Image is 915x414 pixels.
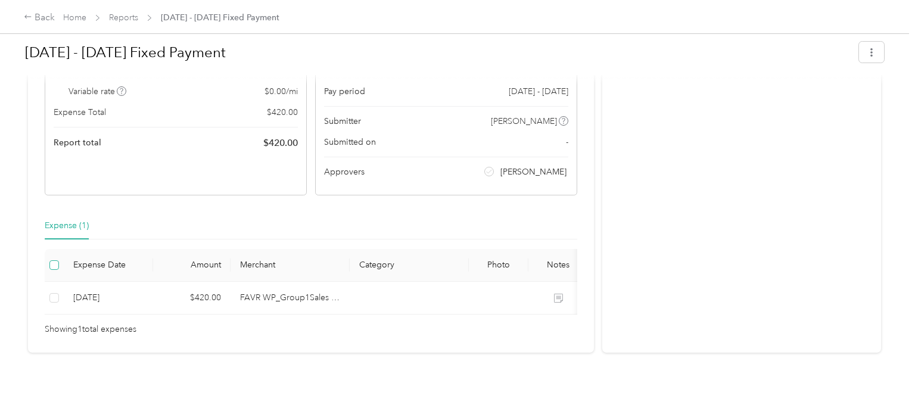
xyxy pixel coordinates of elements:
a: Home [63,13,86,23]
div: Back [24,11,55,25]
span: Submitted on [324,136,376,148]
iframe: Everlance-gr Chat Button Frame [848,347,915,414]
span: [DATE] - [DATE] [509,85,568,98]
div: Expense (1) [45,219,89,232]
span: $ 420.00 [263,136,298,150]
th: Expense Date [64,249,153,282]
th: Notes [528,249,588,282]
span: [PERSON_NAME] [500,166,567,178]
span: Pay period [324,85,365,98]
th: Amount [153,249,231,282]
td: $420.00 [153,282,231,315]
span: Expense Total [54,106,106,119]
th: Photo [469,249,528,282]
span: [PERSON_NAME] [491,115,557,127]
td: FAVR WP_Group1Sales 2024 FAVR program [231,282,350,315]
td: 9-30-2025 [64,282,153,315]
h1: Sep 1 - 30, 2025 Fixed Payment [25,38,851,67]
th: Category [350,249,469,282]
span: [DATE] - [DATE] Fixed Payment [161,11,279,24]
span: $ 420.00 [267,106,298,119]
th: Merchant [231,249,350,282]
span: Showing 1 total expenses [45,323,136,336]
span: Submitter [324,115,361,127]
span: $ 0.00 / mi [264,85,298,98]
a: Reports [109,13,138,23]
span: Approvers [324,166,365,178]
span: Report total [54,136,101,149]
span: - [566,136,568,148]
span: Variable rate [69,85,127,98]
